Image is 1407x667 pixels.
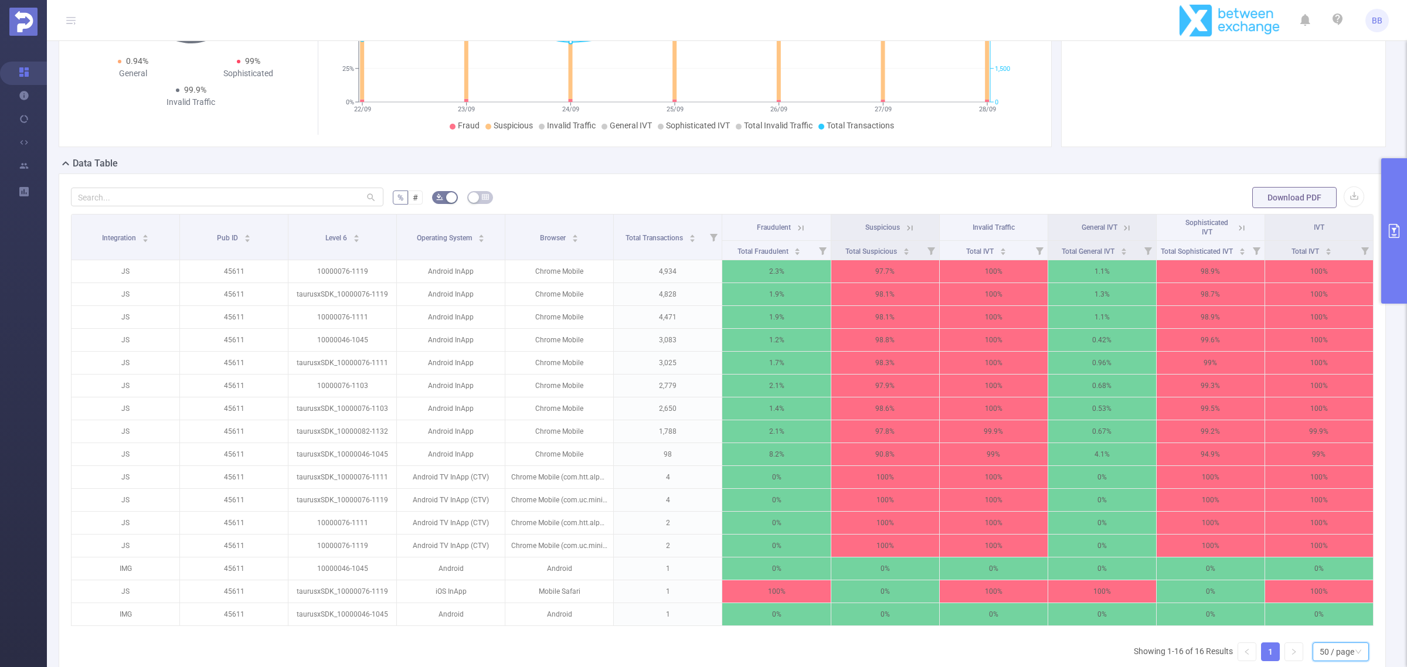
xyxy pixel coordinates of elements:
a: 1 [1262,643,1279,661]
p: taurusxSDK_10000076-1103 [288,397,396,420]
p: 4.1% [1048,443,1156,465]
p: 2,650 [614,397,722,420]
p: 0% [1048,557,1156,580]
p: 10000076-1103 [288,375,396,397]
span: Total IVT [966,247,995,256]
p: 0% [722,603,830,625]
p: 0.96% [1048,352,1156,374]
p: 0% [1048,535,1156,557]
p: 100% [940,397,1048,420]
span: Total Invalid Traffic [744,121,813,130]
span: Invalid Traffic [973,223,1015,232]
p: 100% [1265,375,1373,397]
p: 2.1% [722,375,830,397]
p: 98.7% [1157,283,1265,305]
p: 2,779 [614,375,722,397]
p: 100% [940,512,1048,534]
p: 100% [940,352,1048,374]
p: 0% [1265,603,1373,625]
p: 45611 [180,375,288,397]
i: icon: caret-up [1239,246,1245,250]
p: 100% [940,306,1048,328]
p: 90.8% [831,443,939,465]
p: 1.9% [722,306,830,328]
p: 8.2% [722,443,830,465]
p: JS [72,397,179,420]
p: Chrome Mobile [505,329,613,351]
p: 45611 [180,397,288,420]
p: IMG [72,603,179,625]
div: Sort [689,233,696,240]
div: Sophisticated [191,67,307,80]
p: IMG [72,557,179,580]
p: 99.9% [940,420,1048,443]
i: icon: caret-down [244,237,251,241]
tspan: 0% [346,98,354,106]
span: 99.9% [184,85,206,94]
p: Android TV InApp (CTV) [397,489,505,511]
div: Sort [244,233,251,240]
p: 100% [940,466,1048,488]
span: Total Transactions [827,121,894,130]
p: 1.3% [1048,283,1156,305]
span: Level 6 [325,234,349,242]
i: icon: right [1290,648,1297,655]
p: 98.9% [1157,306,1265,328]
p: 100% [940,329,1048,351]
p: 0% [1265,557,1373,580]
p: 100% [1265,352,1373,374]
span: Browser [540,234,567,242]
p: taurusxSDK_10000046-1045 [288,603,396,625]
p: 0.68% [1048,375,1156,397]
p: 0% [722,535,830,557]
p: 98 [614,443,722,465]
p: 1 [614,580,722,603]
span: Integration [102,234,138,242]
p: Android InApp [397,420,505,443]
span: 0.94% [126,56,148,66]
p: 100% [831,466,939,488]
p: 99% [940,443,1048,465]
p: Android InApp [397,397,505,420]
p: JS [72,512,179,534]
div: Sort [478,233,485,240]
p: 99.6% [1157,329,1265,351]
span: Total Transactions [626,234,685,242]
p: 45611 [180,466,288,488]
span: Total Suspicious [845,247,899,256]
p: 100% [1265,535,1373,557]
i: icon: caret-up [353,233,359,236]
p: Android InApp [397,283,505,305]
input: Search... [71,188,383,206]
p: 100% [940,375,1048,397]
span: Total Fraudulent [738,247,790,256]
i: icon: caret-up [1121,246,1127,250]
li: Next Page [1284,642,1303,661]
li: 1 [1261,642,1280,661]
p: Android InApp [397,375,505,397]
i: icon: caret-up [142,233,148,236]
p: 45611 [180,580,288,603]
p: JS [72,466,179,488]
p: 1.2% [722,329,830,351]
p: 45611 [180,329,288,351]
p: 0.53% [1048,397,1156,420]
p: Chrome Mobile [505,443,613,465]
i: icon: table [482,193,489,200]
span: Suspicious [865,223,900,232]
p: 4,471 [614,306,722,328]
span: Operating System [417,234,474,242]
p: taurusxSDK_10000076-1111 [288,466,396,488]
p: 99.3% [1157,375,1265,397]
p: JS [72,535,179,557]
div: Sort [353,233,360,240]
p: 45611 [180,443,288,465]
p: Android InApp [397,260,505,283]
p: 99% [1157,352,1265,374]
p: 0% [1048,603,1156,625]
p: 0% [722,489,830,511]
p: 100% [1157,466,1265,488]
p: 4,828 [614,283,722,305]
tspan: 22/09 [354,106,371,113]
p: 10000046-1045 [288,329,396,351]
